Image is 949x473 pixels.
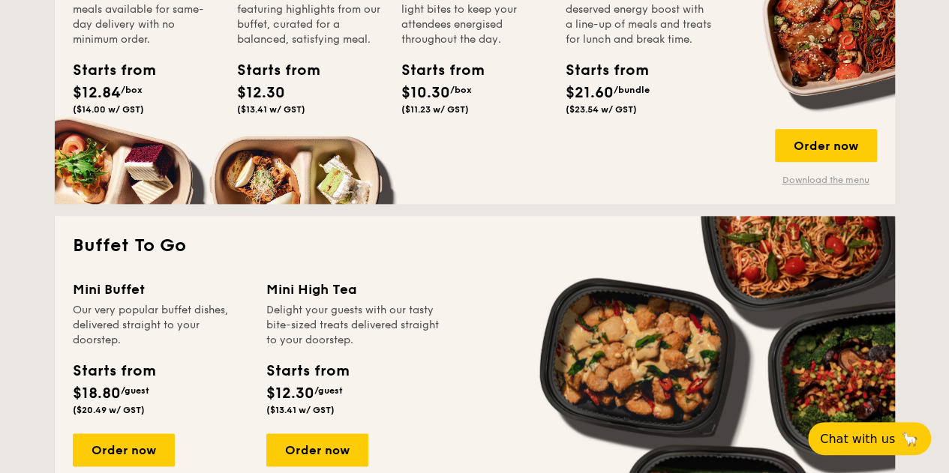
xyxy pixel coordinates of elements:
button: Chat with us🦙 [808,422,931,455]
div: Mini Buffet [73,279,248,300]
div: Starts from [73,360,155,382]
span: /guest [121,385,149,396]
span: ($20.49 w/ GST) [73,405,145,415]
div: Starts from [237,59,305,82]
div: Starts from [266,360,348,382]
span: ($23.54 w/ GST) [566,104,637,115]
span: $21.60 [566,84,614,102]
div: Starts from [566,59,633,82]
span: ($14.00 w/ GST) [73,104,144,115]
span: ($11.23 w/ GST) [401,104,469,115]
div: Delight your guests with our tasty bite-sized treats delivered straight to your doorstep. [266,303,442,348]
span: $12.30 [237,84,285,102]
div: Order now [775,129,877,162]
span: $18.80 [73,385,121,403]
span: /bundle [614,85,650,95]
span: ($13.41 w/ GST) [266,405,335,415]
span: /box [450,85,472,95]
span: ($13.41 w/ GST) [237,104,305,115]
div: Order now [73,433,175,466]
div: Mini High Tea [266,279,442,300]
div: Order now [266,433,368,466]
span: /box [121,85,143,95]
span: /guest [314,385,343,396]
span: 🦙 [901,430,919,448]
span: $12.84 [73,84,121,102]
h2: Buffet To Go [73,234,877,258]
a: Download the menu [775,174,877,186]
span: $12.30 [266,385,314,403]
div: Starts from [73,59,140,82]
div: Starts from [401,59,469,82]
span: $10.30 [401,84,450,102]
div: Our very popular buffet dishes, delivered straight to your doorstep. [73,303,248,348]
span: Chat with us [820,432,895,446]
